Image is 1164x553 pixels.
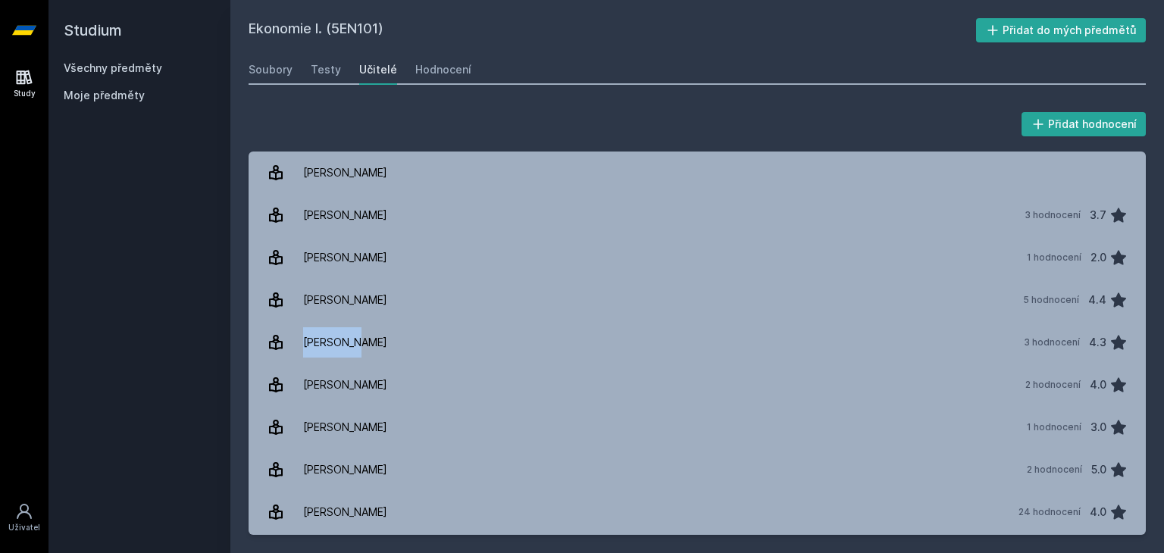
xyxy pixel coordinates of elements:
[1090,370,1106,400] div: 4.0
[1027,464,1082,476] div: 2 hodnocení
[1025,209,1081,221] div: 3 hodnocení
[1090,497,1106,527] div: 4.0
[1027,421,1081,433] div: 1 hodnocení
[303,158,387,188] div: [PERSON_NAME]
[303,327,387,358] div: [PERSON_NAME]
[1024,336,1080,348] div: 3 hodnocení
[249,491,1146,533] a: [PERSON_NAME] 24 hodnocení 4.0
[249,321,1146,364] a: [PERSON_NAME] 3 hodnocení 4.3
[1018,506,1081,518] div: 24 hodnocení
[303,370,387,400] div: [PERSON_NAME]
[1090,412,1106,442] div: 3.0
[359,55,397,85] a: Učitelé
[1025,379,1081,391] div: 2 hodnocení
[8,522,40,533] div: Uživatel
[3,61,45,107] a: Study
[249,194,1146,236] a: [PERSON_NAME] 3 hodnocení 3.7
[249,55,293,85] a: Soubory
[3,495,45,541] a: Uživatel
[14,88,36,99] div: Study
[303,242,387,273] div: [PERSON_NAME]
[1090,200,1106,230] div: 3.7
[415,55,471,85] a: Hodnocení
[249,18,976,42] h2: Ekonomie I. (5EN101)
[249,364,1146,406] a: [PERSON_NAME] 2 hodnocení 4.0
[1027,252,1081,264] div: 1 hodnocení
[311,55,341,85] a: Testy
[249,62,293,77] div: Soubory
[303,412,387,442] div: [PERSON_NAME]
[415,62,471,77] div: Hodnocení
[1022,112,1147,136] button: Přidat hodnocení
[311,62,341,77] div: Testy
[64,88,145,103] span: Moje předměty
[303,200,387,230] div: [PERSON_NAME]
[1091,455,1106,485] div: 5.0
[249,448,1146,491] a: [PERSON_NAME] 2 hodnocení 5.0
[976,18,1147,42] button: Přidat do mých předmětů
[303,285,387,315] div: [PERSON_NAME]
[249,236,1146,279] a: [PERSON_NAME] 1 hodnocení 2.0
[1023,294,1079,306] div: 5 hodnocení
[249,279,1146,321] a: [PERSON_NAME] 5 hodnocení 4.4
[1088,285,1106,315] div: 4.4
[303,497,387,527] div: [PERSON_NAME]
[249,152,1146,194] a: [PERSON_NAME]
[249,406,1146,448] a: [PERSON_NAME] 1 hodnocení 3.0
[1090,242,1106,273] div: 2.0
[1089,327,1106,358] div: 4.3
[64,61,162,74] a: Všechny předměty
[303,455,387,485] div: [PERSON_NAME]
[359,62,397,77] div: Učitelé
